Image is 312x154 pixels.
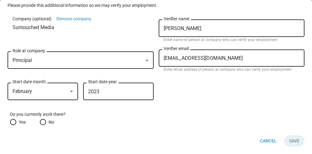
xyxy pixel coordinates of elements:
[16,119,26,125] span: Yes
[13,57,32,63] span: Principal
[13,24,154,31] div: Suntouched Media
[13,16,154,22] div: Company (optional)
[13,88,32,94] span: February
[260,135,277,146] span: Cancel
[255,135,282,146] button: Cancel
[8,3,304,8] div: Please provide this additional information so we may verify your employment.
[46,119,54,125] span: No
[164,67,292,72] mat-hint: Enter email address of person at company who can verify your employment
[10,111,304,117] div: Do you currently work there?
[164,38,278,43] mat-hint: Enter name of person at company who can verify your employment
[56,16,91,22] button: Remove company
